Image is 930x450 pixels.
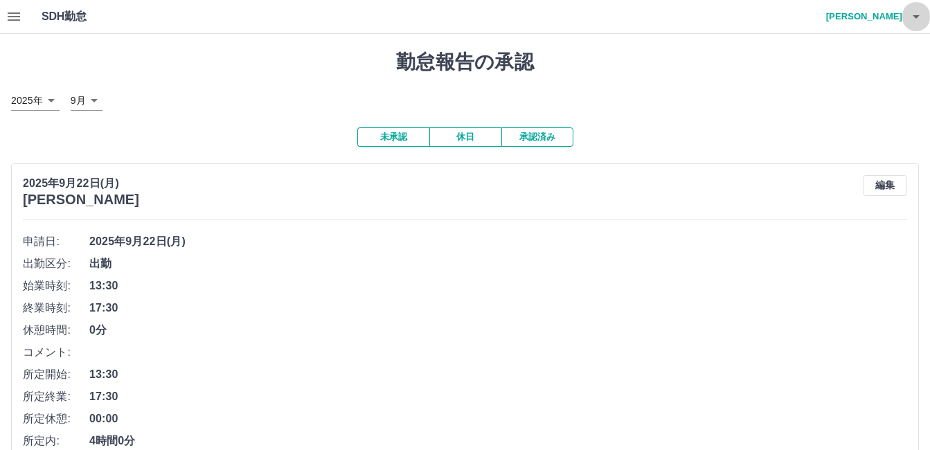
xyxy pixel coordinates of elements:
span: 申請日: [23,233,89,250]
span: 出勤区分: [23,255,89,272]
span: 始業時刻: [23,278,89,294]
span: 13:30 [89,278,907,294]
button: 承認済み [501,127,573,147]
span: 終業時刻: [23,300,89,316]
span: 0分 [89,322,907,339]
span: 4時間0分 [89,433,907,449]
h3: [PERSON_NAME] [23,192,139,208]
span: コメント: [23,344,89,361]
span: 所定内: [23,433,89,449]
h1: 勤怠報告の承認 [11,51,919,74]
p: 2025年9月22日(月) [23,175,139,192]
div: 9月 [71,91,102,111]
span: 17:30 [89,300,907,316]
button: 編集 [863,175,907,196]
span: 17:30 [89,388,907,405]
div: 2025年 [11,91,60,111]
span: 13:30 [89,366,907,383]
span: 2025年9月22日(月) [89,233,907,250]
span: 所定休憩: [23,411,89,427]
button: 未承認 [357,127,429,147]
span: 所定開始: [23,366,89,383]
span: 休憩時間: [23,322,89,339]
span: 所定終業: [23,388,89,405]
button: 休日 [429,127,501,147]
span: 00:00 [89,411,907,427]
span: 出勤 [89,255,907,272]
